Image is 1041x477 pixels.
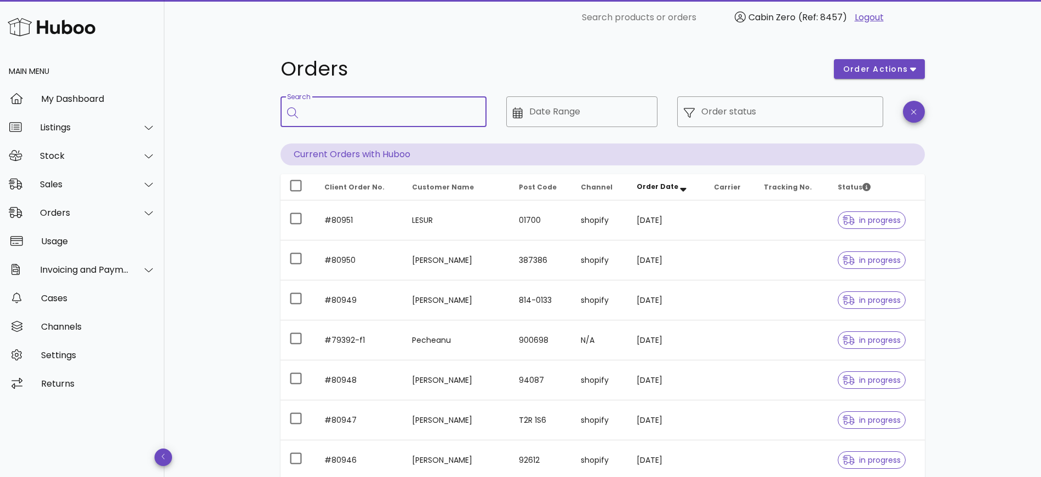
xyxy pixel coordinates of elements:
td: #80950 [316,240,403,280]
td: Pecheanu [403,320,510,360]
div: Sales [40,179,129,189]
span: Cabin Zero [748,11,796,24]
td: N/A [572,320,627,360]
td: #79392-f1 [316,320,403,360]
th: Post Code [510,174,572,200]
th: Tracking No. [755,174,829,200]
td: [DATE] [628,320,706,360]
td: 01700 [510,200,572,240]
th: Client Order No. [316,174,403,200]
td: T2R 1S6 [510,400,572,440]
span: Tracking No. [764,182,812,192]
th: Customer Name [403,174,510,200]
td: shopify [572,200,627,240]
span: Post Code [519,182,557,192]
div: Cases [41,293,156,303]
div: My Dashboard [41,94,156,104]
td: #80949 [316,280,403,320]
th: Channel [572,174,627,200]
td: 814-0133 [510,280,572,320]
th: Carrier [705,174,755,200]
div: Usage [41,236,156,246]
th: Order Date: Sorted descending. Activate to remove sorting. [628,174,706,200]
div: Returns [41,378,156,389]
span: in progress [843,216,901,224]
div: Channels [41,321,156,332]
div: Stock [40,151,129,161]
img: Huboo Logo [8,15,95,39]
span: in progress [843,416,901,424]
div: Orders [40,208,129,218]
p: Current Orders with Huboo [281,143,925,165]
span: Customer Name [412,182,474,192]
span: Status [838,182,871,192]
div: Listings [40,122,129,133]
td: [DATE] [628,240,706,280]
a: Logout [855,11,884,24]
span: in progress [843,456,901,464]
td: LESUR [403,200,510,240]
h1: Orders [281,59,821,79]
td: 387386 [510,240,572,280]
td: [PERSON_NAME] [403,360,510,400]
span: in progress [843,256,901,264]
td: shopify [572,400,627,440]
td: [PERSON_NAME] [403,400,510,440]
td: shopify [572,360,627,400]
td: [PERSON_NAME] [403,240,510,280]
span: Channel [581,182,613,192]
td: [DATE] [628,400,706,440]
td: [PERSON_NAME] [403,280,510,320]
span: Carrier [714,182,741,192]
span: (Ref: 8457) [798,11,847,24]
td: shopify [572,240,627,280]
span: Order Date [637,182,678,191]
span: order actions [843,64,908,75]
td: [DATE] [628,360,706,400]
td: [DATE] [628,200,706,240]
td: shopify [572,280,627,320]
td: 94087 [510,360,572,400]
div: Settings [41,350,156,360]
div: Invoicing and Payments [40,265,129,275]
span: in progress [843,336,901,344]
span: in progress [843,376,901,384]
label: Search [287,93,310,101]
td: #80947 [316,400,403,440]
td: #80948 [316,360,403,400]
td: 900698 [510,320,572,360]
th: Status [829,174,925,200]
span: in progress [843,296,901,304]
td: [DATE] [628,280,706,320]
span: Client Order No. [324,182,385,192]
td: #80951 [316,200,403,240]
button: order actions [834,59,925,79]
